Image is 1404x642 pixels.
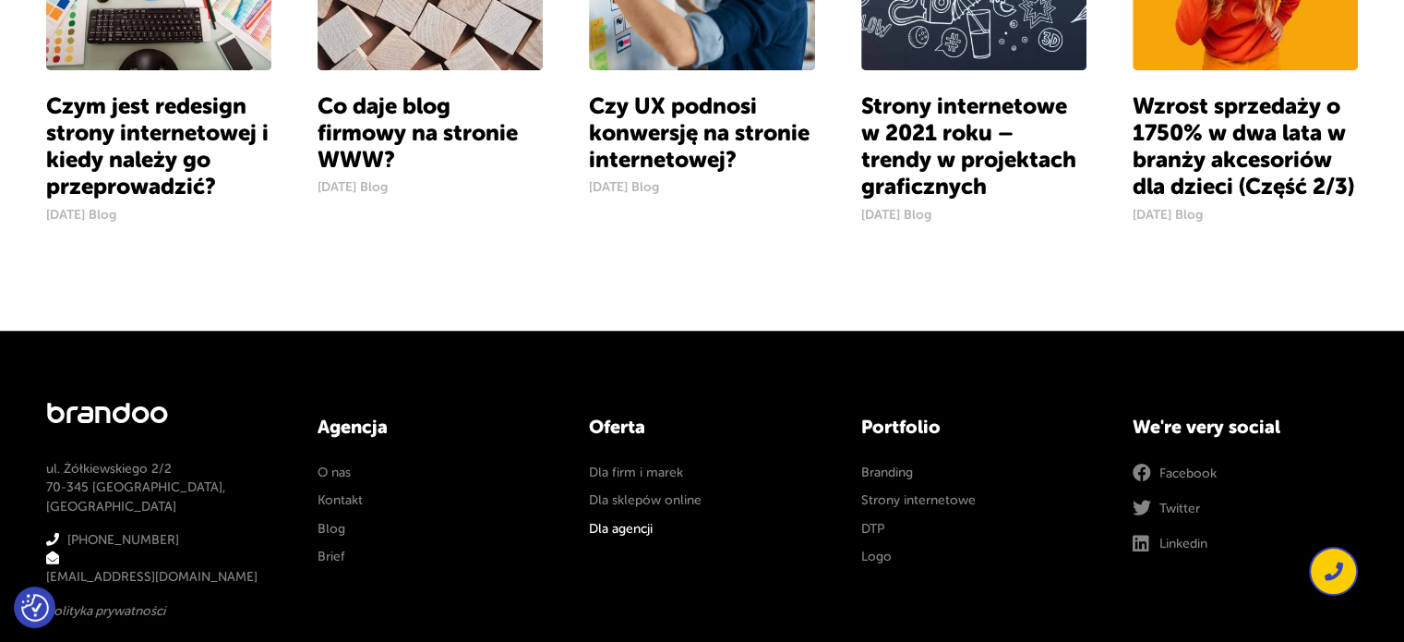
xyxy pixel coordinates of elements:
[861,520,884,539] a: DTP
[589,520,653,539] a: Dla agencji
[318,464,351,482] a: O nas
[67,531,179,550] a: [PHONE_NUMBER]
[904,207,931,222] a: Blog
[1175,207,1203,222] a: Blog
[1159,500,1200,518] span: Twitter
[1159,535,1207,553] span: Linkedin
[861,93,1076,200] a: Strony internetowe w 2021 roku – trendy w projektach graficznych
[1159,465,1217,483] span: Facebook
[360,179,388,194] a: Blog
[89,207,116,222] a: Blog
[1133,207,1171,222] span: [DATE]
[318,491,363,510] a: Kontakt
[318,520,345,539] a: Blog
[1133,464,1217,485] a: Facebook
[21,594,49,622] img: Revisit consent button
[861,207,900,222] span: [DATE]
[46,568,258,587] a: [EMAIL_ADDRESS][DOMAIN_NAME]
[46,602,165,621] a: Polityka prywatności
[318,548,345,566] a: Brief
[21,594,49,622] button: Preferencje co do zgód
[318,414,543,441] h4: Agencja
[861,464,913,482] a: Branding
[46,460,271,516] p: ul. Żółkiewskiego 2/2 70-345 [GEOGRAPHIC_DATA], [GEOGRAPHIC_DATA]
[589,179,628,194] span: [DATE]
[318,179,356,194] span: [DATE]
[1133,93,1354,200] a: Wzrost sprzedaży o 1750% w dwa lata w branży akcesoriów dla dzieci (Część 2/3)
[1133,535,1207,556] a: Linkedin
[1133,499,1200,520] a: Twitter
[46,207,85,222] span: [DATE]
[861,491,976,510] a: Strony internetowe
[589,93,810,173] a: Czy UX podnosi konwersję na stronie internetowej?
[46,93,269,200] a: Czym jest redesign strony internetowej i kiedy należy go przeprowadzić?
[861,414,1086,441] h4: Portfolio
[1133,414,1358,441] h4: We're very social
[46,400,168,444] a: brandoo
[631,179,659,194] a: Blog
[46,400,168,430] p: brandoo
[589,414,814,441] h4: Oferta
[318,93,518,173] a: Co daje blog firmowy na stronie WWW?
[861,548,892,566] a: Logo
[589,464,683,482] a: Dla firm i marek
[589,491,702,510] a: Dla sklepów online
